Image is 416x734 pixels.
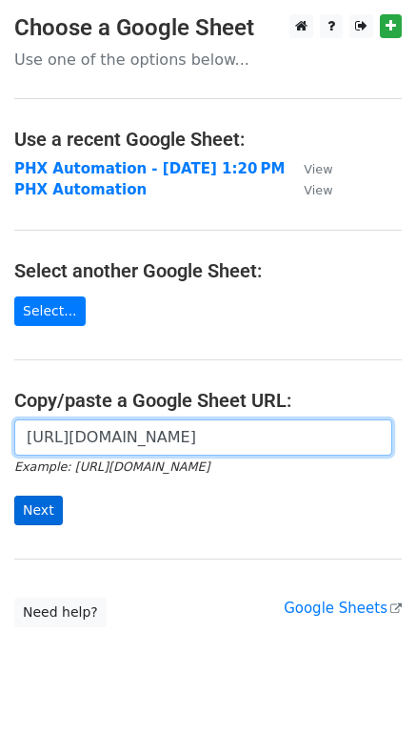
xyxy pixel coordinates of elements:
a: Select... [14,296,86,326]
h4: Use a recent Google Sheet: [14,128,402,151]
small: View [304,162,332,176]
small: View [304,183,332,197]
a: View [285,181,332,198]
a: View [285,160,332,177]
h3: Choose a Google Sheet [14,14,402,42]
a: PHX Automation [14,181,147,198]
iframe: Chat Widget [321,642,416,734]
p: Use one of the options below... [14,50,402,70]
h4: Select another Google Sheet: [14,259,402,282]
small: Example: [URL][DOMAIN_NAME] [14,459,209,474]
input: Paste your Google Sheet URL here [14,419,392,456]
a: Google Sheets [284,600,402,617]
input: Next [14,496,63,525]
h4: Copy/paste a Google Sheet URL: [14,389,402,412]
a: Need help? [14,598,107,627]
a: PHX Automation - [DATE] 1:20 PM [14,160,285,177]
